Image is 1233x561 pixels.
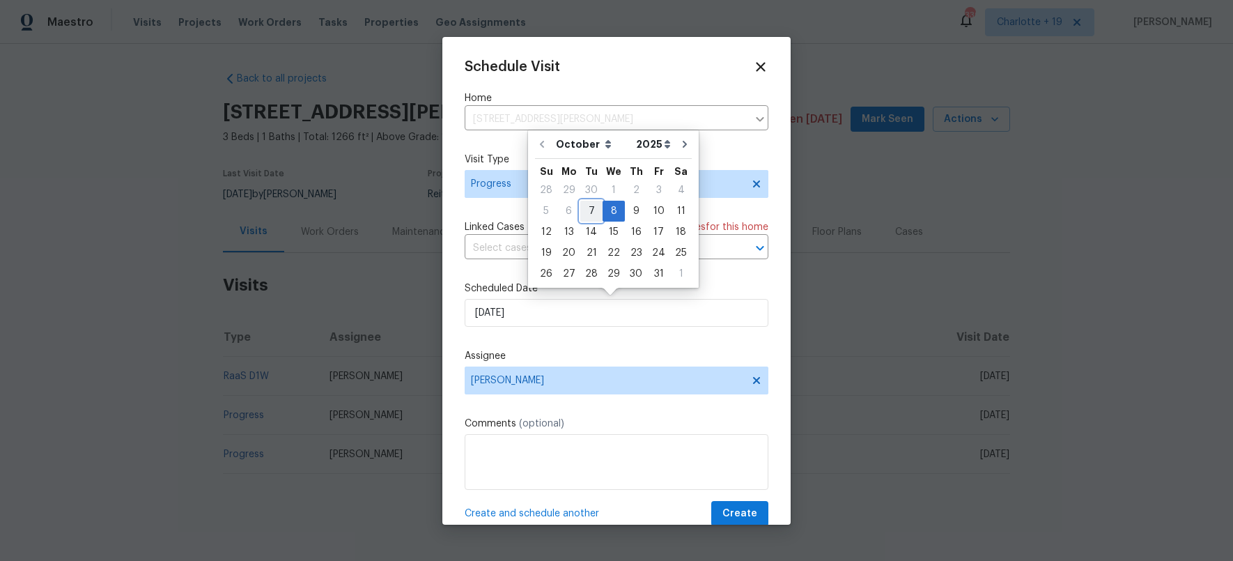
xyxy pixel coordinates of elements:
[647,264,670,284] div: 31
[625,264,647,284] div: 30
[557,222,580,242] div: 13
[647,243,670,263] div: 24
[670,201,692,222] div: Sat Oct 11 2025
[535,222,557,242] div: 12
[465,60,560,74] span: Schedule Visit
[465,507,599,521] span: Create and schedule another
[603,222,625,243] div: Wed Oct 15 2025
[465,109,747,130] input: Enter in an address
[465,153,768,167] label: Visit Type
[647,222,670,243] div: Fri Oct 17 2025
[654,167,664,176] abbr: Friday
[580,243,603,263] div: 21
[465,349,768,363] label: Assignee
[580,180,603,201] div: Tue Sep 30 2025
[670,222,692,242] div: 18
[625,180,647,201] div: Thu Oct 02 2025
[625,201,647,222] div: Thu Oct 09 2025
[552,134,633,155] select: Month
[519,419,564,429] span: (optional)
[670,180,692,201] div: Sat Oct 04 2025
[753,59,768,75] span: Close
[625,201,647,221] div: 9
[532,130,552,158] button: Go to previous month
[585,167,598,176] abbr: Tuesday
[647,263,670,284] div: Fri Oct 31 2025
[471,375,744,386] span: [PERSON_NAME]
[633,134,674,155] select: Year
[471,177,742,191] span: Progress
[557,201,580,222] div: Mon Oct 06 2025
[561,167,577,176] abbr: Monday
[557,263,580,284] div: Mon Oct 27 2025
[535,243,557,263] div: 19
[535,264,557,284] div: 26
[580,201,603,221] div: 7
[603,243,625,263] div: 22
[674,130,695,158] button: Go to next month
[465,282,768,295] label: Scheduled Date
[647,222,670,242] div: 17
[625,243,647,263] div: 23
[670,243,692,263] div: Sat Oct 25 2025
[670,180,692,200] div: 4
[465,91,768,105] label: Home
[580,243,603,263] div: Tue Oct 21 2025
[750,238,770,258] button: Open
[625,222,647,242] div: 16
[625,222,647,243] div: Thu Oct 16 2025
[580,201,603,222] div: Tue Oct 07 2025
[465,417,768,431] label: Comments
[557,222,580,243] div: Mon Oct 13 2025
[557,180,580,200] div: 29
[580,222,603,242] div: 14
[580,180,603,200] div: 30
[603,263,625,284] div: Wed Oct 29 2025
[580,264,603,284] div: 28
[670,263,692,284] div: Sat Nov 01 2025
[557,264,580,284] div: 27
[557,180,580,201] div: Mon Sep 29 2025
[535,222,557,243] div: Sun Oct 12 2025
[603,201,625,221] div: 8
[670,243,692,263] div: 25
[465,299,768,327] input: M/D/YYYY
[540,167,553,176] abbr: Sunday
[535,243,557,263] div: Sun Oct 19 2025
[630,167,643,176] abbr: Thursday
[603,180,625,200] div: 1
[647,180,670,201] div: Fri Oct 03 2025
[465,238,729,259] input: Select cases
[580,222,603,243] div: Tue Oct 14 2025
[603,201,625,222] div: Wed Oct 08 2025
[535,201,557,221] div: 5
[535,180,557,201] div: Sun Sep 28 2025
[711,501,768,527] button: Create
[674,167,688,176] abbr: Saturday
[535,201,557,222] div: Sun Oct 05 2025
[647,180,670,200] div: 3
[606,167,621,176] abbr: Wednesday
[670,264,692,284] div: 1
[465,220,525,234] span: Linked Cases
[670,201,692,221] div: 11
[625,243,647,263] div: Thu Oct 23 2025
[557,201,580,221] div: 6
[535,180,557,200] div: 28
[603,264,625,284] div: 29
[603,243,625,263] div: Wed Oct 22 2025
[722,505,757,523] span: Create
[647,243,670,263] div: Fri Oct 24 2025
[557,243,580,263] div: Mon Oct 20 2025
[647,201,670,222] div: Fri Oct 10 2025
[625,180,647,200] div: 2
[580,263,603,284] div: Tue Oct 28 2025
[625,263,647,284] div: Thu Oct 30 2025
[603,222,625,242] div: 15
[603,180,625,201] div: Wed Oct 01 2025
[535,263,557,284] div: Sun Oct 26 2025
[670,222,692,243] div: Sat Oct 18 2025
[557,243,580,263] div: 20
[647,201,670,221] div: 10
